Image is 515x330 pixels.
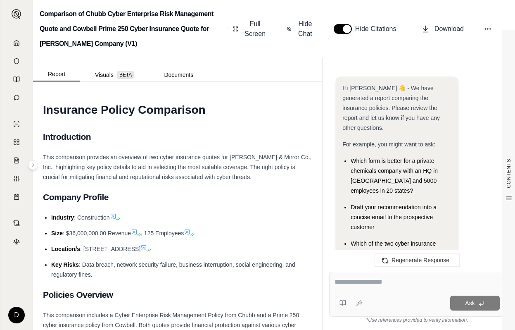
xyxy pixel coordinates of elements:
span: Draft your recommendation into a concise email to the prospective customer [351,204,437,230]
a: Chat [5,89,28,106]
img: Expand sidebar [12,9,21,19]
span: Key Risks [51,261,79,268]
a: Policy Comparisons [5,134,28,151]
button: Full Screen [229,16,270,42]
a: Custom Report [5,170,28,187]
div: D [8,307,25,323]
div: *Use references provided to verify information. [329,317,505,323]
button: Ask [450,296,500,311]
a: Coverage Table [5,189,28,205]
h2: Comparison of Chubb Cyber Enterprise Risk Management Quote and Cowbell Prime 250 Cyber Insurance ... [40,7,223,51]
a: Documents Vault [5,53,28,69]
button: Regenerate Response [375,253,460,267]
span: Regenerate Response [392,257,449,263]
button: Visuals [80,68,149,81]
span: BETA [117,71,134,79]
a: Legal Search Engine [5,233,28,250]
button: Hide Chat [283,16,317,42]
span: Ask [465,300,475,306]
span: Industry [51,214,74,221]
span: : $36,000,000.00 Revenue [63,230,131,237]
span: : Data breach, network security failure, business interruption, social engineering, and regulator... [51,261,295,278]
h2: Company Profile [43,189,312,206]
span: , 125 Employees [141,230,184,237]
a: Contract Analysis [5,215,28,232]
span: : Construction [74,214,109,221]
span: Location/s [51,246,80,252]
span: Which form is better for a private chemicals company with an HQ in [GEOGRAPHIC_DATA] and 5000 emp... [351,158,438,194]
span: Hide Chat [297,19,314,39]
span: Which of the two cyber insurance quotes offers more extensive coverage for business interruption ... [351,240,450,297]
a: Single Policy [5,116,28,132]
button: Download [418,21,467,37]
h1: Insurance Policy Comparison [43,98,312,122]
span: : [STREET_ADDRESS] [80,246,140,252]
span: Download [434,24,464,34]
a: Prompt Library [5,71,28,88]
span: CONTENTS [506,159,512,188]
h2: Policies Overview [43,286,312,304]
button: Expand sidebar [28,160,38,170]
a: Claim Coverage [5,152,28,169]
span: Hi [PERSON_NAME] 👋 - We have generated a report comparing the insurance policies. Please review t... [342,85,440,131]
button: Expand sidebar [8,6,25,22]
span: Size [51,230,63,237]
span: Full Screen [243,19,267,39]
button: Report [33,67,80,81]
span: Hide Citations [355,24,401,34]
span: For example, you might want to ask: [342,141,435,148]
button: Documents [149,68,208,81]
h2: Introduction [43,128,312,146]
span: This comparison provides an overview of two cyber insurance quotes for [PERSON_NAME] & Mirror Co.... [43,154,311,180]
a: Home [5,35,28,51]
